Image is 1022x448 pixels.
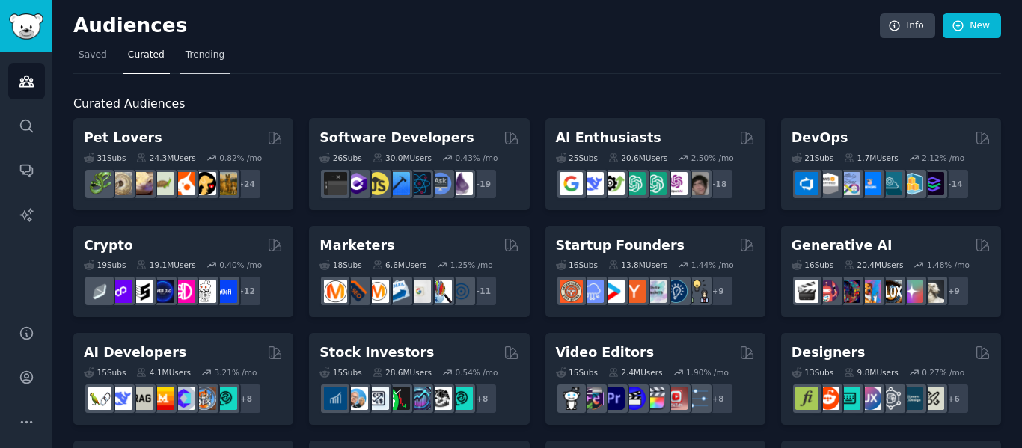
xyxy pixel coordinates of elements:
img: aws_cdk [900,172,923,195]
div: 20.6M Users [608,153,667,163]
img: GoogleGeminiAI [560,172,583,195]
h2: Generative AI [792,236,893,255]
div: + 18 [703,168,734,200]
div: 2.4M Users [608,367,663,378]
img: growmybusiness [685,280,709,303]
div: 9.8M Users [844,367,899,378]
div: 18 Sub s [319,260,361,270]
h2: AI Developers [84,343,186,362]
img: MistralAI [151,387,174,410]
h2: Video Editors [556,343,655,362]
div: + 9 [938,275,970,307]
img: chatgpt_prompts_ [643,172,667,195]
h2: Designers [792,343,866,362]
img: indiehackers [643,280,667,303]
img: bigseo [345,280,368,303]
img: Trading [387,387,410,410]
img: swingtrading [429,387,452,410]
img: logodesign [816,387,839,410]
img: elixir [450,172,473,195]
img: GummySearch logo [9,13,43,40]
div: 16 Sub s [792,260,833,270]
div: 1.44 % /mo [691,260,734,270]
img: herpetology [88,172,111,195]
img: aivideo [795,280,818,303]
img: chatgpt_promptDesign [622,172,646,195]
img: premiere [602,387,625,410]
img: deepdream [837,280,860,303]
div: + 11 [466,275,498,307]
img: SaaS [581,280,604,303]
div: 3.21 % /mo [215,367,257,378]
img: googleads [408,280,431,303]
div: 6.6M Users [373,260,427,270]
div: + 9 [703,275,734,307]
h2: Startup Founders [556,236,685,255]
a: New [943,13,1001,39]
img: UX_Design [921,387,944,410]
div: 30.0M Users [373,153,432,163]
h2: Marketers [319,236,394,255]
div: 4.1M Users [136,367,191,378]
img: editors [581,387,604,410]
div: 1.90 % /mo [686,367,729,378]
img: DeepSeek [109,387,132,410]
span: Trending [186,49,224,62]
div: 13 Sub s [792,367,833,378]
img: azuredevops [795,172,818,195]
div: + 24 [230,168,262,200]
img: finalcutpro [643,387,667,410]
div: 1.25 % /mo [450,260,493,270]
a: Curated [123,43,170,74]
img: AWS_Certified_Experts [816,172,839,195]
div: + 8 [230,383,262,414]
img: sdforall [858,280,881,303]
div: 26 Sub s [319,153,361,163]
img: AIDevelopersSociety [214,387,237,410]
span: Saved [79,49,107,62]
div: + 19 [466,168,498,200]
img: learnjavascript [366,172,389,195]
div: 28.6M Users [373,367,432,378]
div: 31 Sub s [84,153,126,163]
img: turtle [151,172,174,195]
img: OpenSourceAI [172,387,195,410]
div: + 6 [938,383,970,414]
h2: Audiences [73,14,880,38]
img: dividends [324,387,347,410]
div: 2.50 % /mo [691,153,734,163]
img: web3 [151,280,174,303]
img: ethstaker [130,280,153,303]
div: 0.27 % /mo [922,367,964,378]
a: Info [880,13,935,39]
div: 0.54 % /mo [455,367,498,378]
div: 15 Sub s [319,367,361,378]
img: defi_ [214,280,237,303]
img: Entrepreneurship [664,280,688,303]
img: Emailmarketing [387,280,410,303]
h2: Crypto [84,236,133,255]
h2: AI Enthusiasts [556,129,661,147]
span: Curated Audiences [73,95,185,114]
img: leopardgeckos [130,172,153,195]
img: typography [795,387,818,410]
img: UXDesign [858,387,881,410]
img: ValueInvesting [345,387,368,410]
h2: Pet Lovers [84,129,162,147]
div: + 8 [466,383,498,414]
span: Curated [128,49,165,62]
img: CryptoNews [193,280,216,303]
img: content_marketing [324,280,347,303]
div: 1.48 % /mo [927,260,970,270]
div: + 14 [938,168,970,200]
div: 2.12 % /mo [922,153,964,163]
img: StocksAndTrading [408,387,431,410]
div: 13.8M Users [608,260,667,270]
img: OnlineMarketing [450,280,473,303]
img: iOSProgramming [387,172,410,195]
img: Forex [366,387,389,410]
a: Trending [180,43,230,74]
img: csharp [345,172,368,195]
div: 15 Sub s [556,367,598,378]
img: OpenAIDev [664,172,688,195]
